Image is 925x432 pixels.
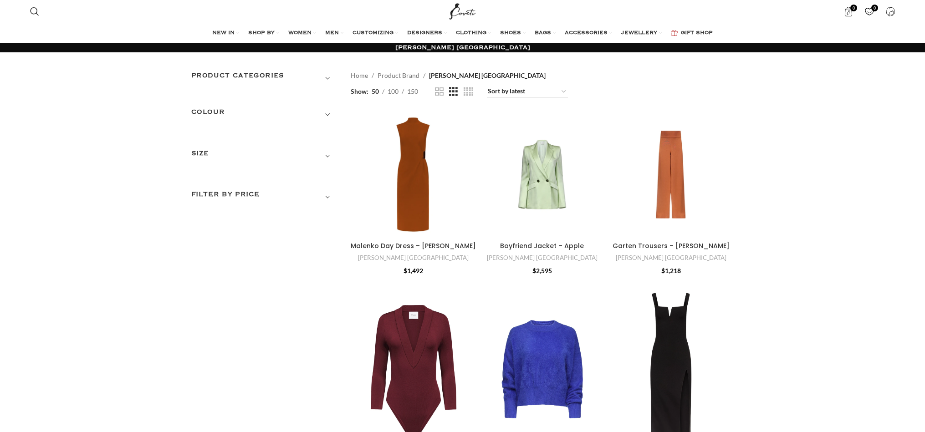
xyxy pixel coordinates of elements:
[671,30,678,36] img: GiftBag
[26,2,44,20] a: Search
[351,241,476,250] a: Malenko Day Dress – [PERSON_NAME]
[456,24,491,42] a: CLOTHING
[839,2,858,20] a: 0
[248,30,275,37] span: SHOP BY
[621,30,657,37] span: JEWELLERY
[532,267,536,274] span: $
[565,24,612,42] a: ACCESSORIES
[404,267,407,274] span: $
[26,24,899,42] div: Main navigation
[616,254,726,262] a: [PERSON_NAME] [GEOGRAPHIC_DATA]
[456,30,486,37] span: CLOTHING
[325,30,339,37] span: MEN
[288,24,316,42] a: WOMEN
[500,30,521,37] span: SHOES
[447,7,478,15] a: Site logo
[191,189,337,205] h3: Filter by price
[407,30,442,37] span: DESIGNERS
[565,30,608,37] span: ACCESSORIES
[850,5,857,11] span: 0
[353,30,394,37] span: CUSTOMIZING
[871,5,878,11] span: 0
[351,112,477,238] a: Malenko Day Dress – Brandy
[212,24,239,42] a: NEW IN
[500,241,584,250] a: Boyfriend Jacket – Apple
[532,267,552,274] bdi: 2,595
[671,24,713,42] a: GIFT SHOP
[358,254,469,262] a: [PERSON_NAME] [GEOGRAPHIC_DATA]
[535,30,551,37] span: BAGS
[479,112,605,238] a: Boyfriend Jacket – Apple
[212,30,235,37] span: NEW IN
[325,24,343,42] a: MEN
[608,112,734,238] a: Garten Trousers – Brandy
[191,107,337,122] h3: COLOUR
[860,2,879,20] div: My Wishlist
[661,267,681,274] bdi: 1,218
[621,24,662,42] a: JEWELLERY
[661,267,665,274] span: $
[407,24,447,42] a: DESIGNERS
[353,24,398,42] a: CUSTOMIZING
[191,148,337,164] h3: SIZE
[860,2,879,20] a: 0
[500,24,526,42] a: SHOES
[191,71,337,86] h3: Product categories
[248,24,279,42] a: SHOP BY
[288,30,312,37] span: WOMEN
[404,267,423,274] bdi: 1,492
[535,24,556,42] a: BAGS
[487,254,598,262] a: [PERSON_NAME] [GEOGRAPHIC_DATA]
[681,30,713,37] span: GIFT SHOP
[613,241,730,250] a: Garten Trousers – [PERSON_NAME]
